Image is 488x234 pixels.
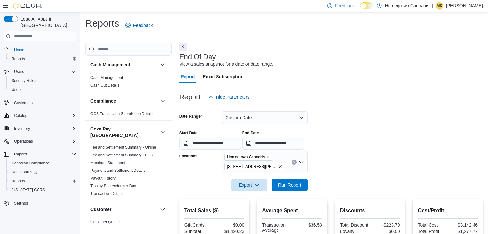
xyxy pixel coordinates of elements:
a: Tips by Budtender per Day [90,184,136,188]
a: Merchant Statement [90,161,125,165]
h2: Average Spent [262,207,322,214]
button: Operations [12,138,36,145]
button: Cova Pay [GEOGRAPHIC_DATA] [90,126,158,138]
span: [US_STATE] CCRS [12,188,45,193]
span: Reports [12,150,76,158]
a: Fee and Settlement Summary - Online [90,145,156,150]
span: Email Subscription [203,70,244,83]
button: Compliance [159,97,167,105]
a: Dashboards [9,168,40,176]
p: Homegrown Cannabis [385,2,430,10]
a: Fee and Settlement Summary - POS [90,153,153,157]
button: Remove Homegrown Cannabis from selection in this group [266,155,270,159]
a: Payment and Settlement Details [90,168,145,173]
div: Transaction Average [262,222,291,233]
h1: Reports [85,17,119,30]
button: Cash Management [159,61,167,69]
div: Customer [85,218,172,229]
div: View a sales snapshot for a date or date range. [179,61,273,68]
span: Security Roles [9,77,76,85]
button: Remove 173 Christina St N from selection in this group [278,165,282,169]
div: Michael Denomme [436,2,443,10]
button: Export [231,179,267,191]
div: $36.53 [294,222,322,228]
span: Load All Apps in [GEOGRAPHIC_DATA] [18,16,76,29]
span: Customers [14,100,33,105]
span: Catalog [14,113,27,118]
span: Settings [12,199,76,207]
span: Reports [12,179,25,184]
a: Reports [9,177,28,185]
h3: Customer [90,206,111,213]
button: Customer [159,205,167,213]
span: Inventory [14,126,30,131]
span: Payment and Settlement Details [90,168,145,173]
button: [US_STATE] CCRS [6,186,79,195]
span: Operations [12,138,76,145]
button: Open list of options [299,160,304,165]
button: Users [1,67,79,76]
button: Reports [12,150,30,158]
p: [PERSON_NAME] [446,2,483,10]
span: Tips by Budtender per Day [90,183,136,188]
span: Merchant Statement [90,160,125,165]
button: Compliance [90,98,158,104]
a: Feedback [123,19,155,32]
button: Customer [90,206,158,213]
div: Total Discount [340,222,369,228]
span: Users [14,69,24,74]
span: Reports [12,56,25,62]
label: Date Range [179,114,202,119]
h3: Report [179,93,201,101]
a: Payout History [90,176,116,180]
span: Operations [14,139,33,144]
button: Run Report [272,179,308,191]
span: [STREET_ADDRESS][PERSON_NAME] [227,163,277,170]
span: Canadian Compliance [9,159,76,167]
span: 173 Christina St N [224,163,285,170]
span: Homegrown Cannabis [224,154,273,161]
a: Customers [12,99,35,107]
span: Dashboards [12,170,37,175]
span: Transaction Details [90,191,123,196]
button: Inventory [12,125,32,132]
button: Cash Management [90,62,158,68]
a: Reports [9,55,28,63]
span: Reports [9,177,76,185]
span: Feedback [133,22,153,29]
span: Dashboards [9,168,76,176]
div: Cash Management [85,74,172,92]
a: [US_STATE] CCRS [9,186,47,194]
span: Canadian Compliance [12,161,49,166]
h3: Cash Management [90,62,130,68]
span: Security Roles [12,78,36,83]
button: Inventory [1,124,79,133]
span: Homegrown Cannabis [227,154,265,160]
span: Users [12,68,76,76]
a: Cash Out Details [90,83,120,88]
div: $0.00 [371,229,400,234]
div: Gift Cards [184,222,213,228]
span: Settings [14,201,28,206]
span: Inventory [12,125,76,132]
div: Subtotal [184,229,213,234]
span: Run Report [278,182,301,188]
button: Home [1,45,79,54]
span: Reports [14,152,28,157]
h3: Compliance [90,98,116,104]
div: Total Cost [418,222,446,228]
a: Cash Management [90,75,123,80]
h2: Discounts [340,207,400,214]
h3: End Of Day [179,53,216,61]
span: MD [437,2,443,10]
div: -$223.79 [371,222,400,228]
button: Users [12,68,27,76]
button: Clear input [292,160,297,165]
label: Locations [179,154,198,159]
button: Reports [6,54,79,63]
